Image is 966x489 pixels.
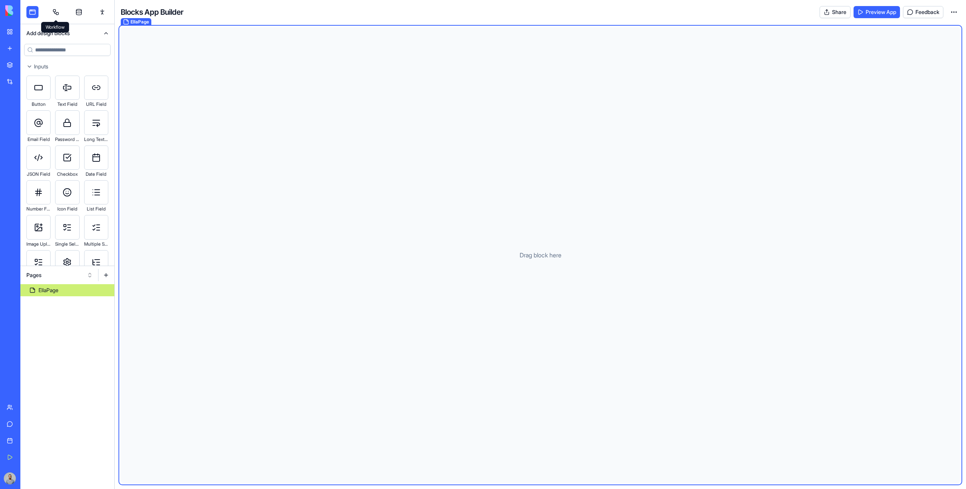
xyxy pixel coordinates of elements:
h4: Blocks App Builder [121,7,183,17]
div: Long Text Field [84,135,108,144]
div: JSON Field [26,170,51,179]
div: List Field [84,204,108,214]
div: Email Field [26,135,51,144]
img: logo [5,5,52,16]
button: Add design blocks [20,24,114,42]
a: Preview App [854,6,900,18]
a: EllaPage [20,284,114,296]
div: Multiple Select Field [84,240,108,249]
div: Icon Field [55,204,79,214]
div: URL Field [84,100,108,109]
div: EllaPageDrag block here [121,27,960,483]
div: Single Select Field [55,240,79,249]
button: Pages [23,269,97,281]
p: Workflow [46,24,65,30]
button: Feedback [903,6,943,18]
img: image_123650291_bsq8ao.jpg [4,472,16,484]
div: Checkbox [55,170,79,179]
div: Image Upload Field [26,240,51,249]
div: Password Field [55,135,79,144]
div: Text Field [55,100,79,109]
button: Inputs [20,60,114,73]
div: Number Field [26,204,51,214]
div: EllaPage [38,286,58,294]
div: Button [26,100,51,109]
button: Share [820,6,851,18]
div: Date Field [84,170,108,179]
